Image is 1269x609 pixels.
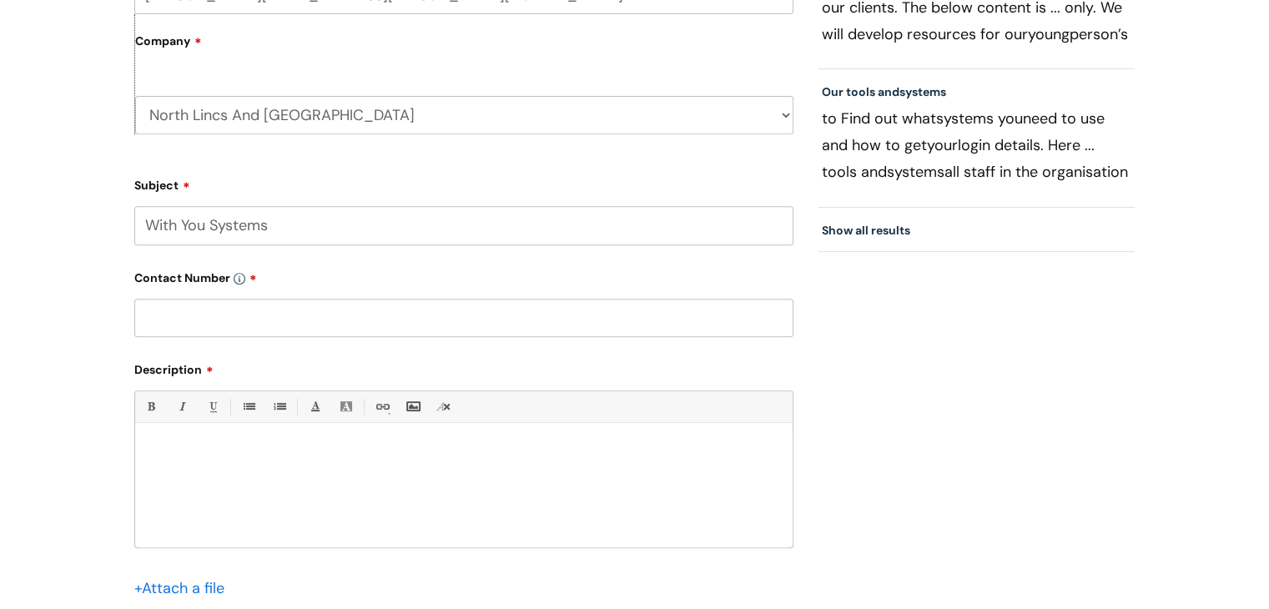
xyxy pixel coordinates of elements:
[234,273,245,284] img: info-icon.svg
[998,108,1023,128] span: you
[134,265,793,285] label: Contact Number
[202,396,223,417] a: Underline(Ctrl-U)
[899,84,946,99] span: systems
[171,396,192,417] a: Italic (Ctrl-I)
[927,135,958,155] span: your
[887,162,944,182] span: systems
[140,396,161,417] a: Bold (Ctrl-B)
[134,173,793,193] label: Subject
[1028,24,1070,44] span: young
[433,396,454,417] a: Remove formatting (Ctrl-\)
[371,396,392,417] a: Link
[335,396,356,417] a: Back Color
[402,396,423,417] a: Insert Image...
[134,575,234,601] div: Attach a file
[134,578,142,598] span: +
[305,396,325,417] a: Font Color
[238,396,259,417] a: • Unordered List (Ctrl-Shift-7)
[822,84,946,99] a: Our tools andsystems
[134,357,793,377] label: Description
[822,223,910,238] a: Show all results
[135,28,793,66] label: Company
[936,108,994,128] span: systems
[269,396,290,417] a: 1. Ordered List (Ctrl-Shift-8)
[822,105,1132,185] p: to Find out what need to use and how to get login details. Here ... tools and all staff in the or...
